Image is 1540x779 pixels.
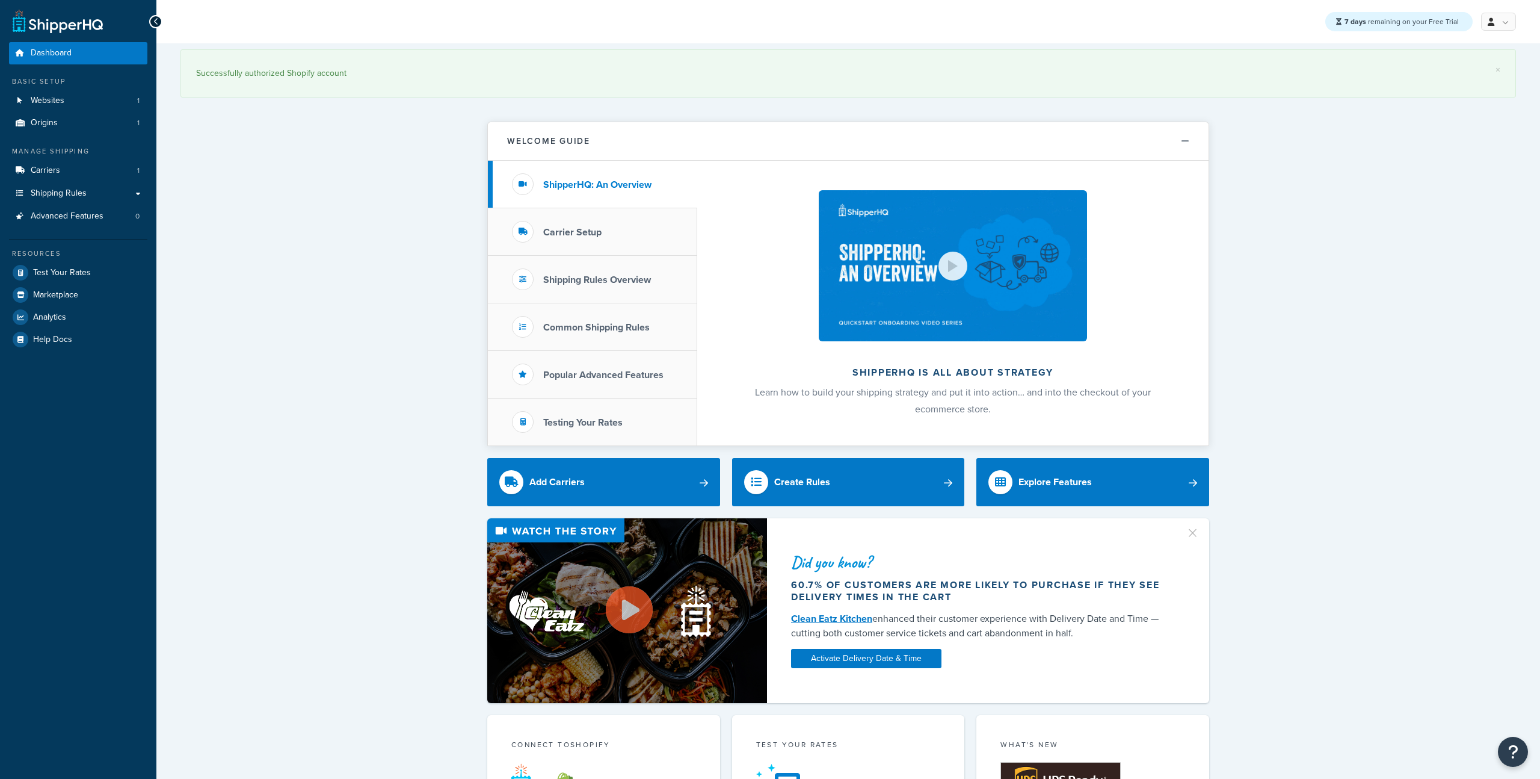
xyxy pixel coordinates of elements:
[9,42,147,64] a: Dashboard
[9,306,147,328] a: Analytics
[9,284,147,306] a: Marketplace
[9,160,147,182] li: Carriers
[9,205,147,228] li: Advanced Features
[33,312,66,323] span: Analytics
[9,90,147,112] li: Websites
[1000,739,1185,753] div: What's New
[31,211,103,222] span: Advanced Features
[1344,16,1459,27] span: remaining on your Free Trial
[33,290,78,300] span: Marketplace
[487,458,720,506] a: Add Carriers
[729,367,1177,378] h2: ShipperHQ is all about strategy
[31,48,72,58] span: Dashboard
[9,262,147,284] a: Test Your Rates
[9,90,147,112] a: Websites1
[732,458,965,506] a: Create Rules
[791,649,941,668] a: Activate Delivery Date & Time
[137,96,140,106] span: 1
[791,612,872,625] a: Clean Eatz Kitchen
[791,554,1171,571] div: Did you know?
[756,739,941,753] div: Test your rates
[543,417,623,428] h3: Testing Your Rates
[9,205,147,228] a: Advanced Features0
[9,76,147,87] div: Basic Setup
[511,739,696,753] div: Connect to Shopify
[31,188,87,199] span: Shipping Rules
[31,118,58,128] span: Origins
[137,166,140,176] span: 1
[487,518,767,703] img: Video thumbnail
[1344,16,1366,27] strong: 7 days
[1498,737,1528,767] button: Open Resource Center
[9,329,147,350] a: Help Docs
[755,385,1151,416] span: Learn how to build your shipping strategy and put it into action… and into the checkout of your e...
[31,96,64,106] span: Websites
[1018,474,1092,491] div: Explore Features
[507,137,590,146] h2: Welcome Guide
[33,268,91,278] span: Test Your Rates
[791,579,1171,603] div: 60.7% of customers are more likely to purchase if they see delivery times in the cart
[774,474,830,491] div: Create Rules
[529,474,585,491] div: Add Carriers
[31,166,60,176] span: Carriers
[488,122,1209,161] button: Welcome Guide
[9,160,147,182] a: Carriers1
[791,612,1171,641] div: enhanced their customer experience with Delivery Date and Time — cutting both customer service ti...
[819,190,1087,341] img: ShipperHQ is all about strategy
[9,249,147,259] div: Resources
[1495,65,1500,75] a: ×
[543,227,602,238] h3: Carrier Setup
[196,65,1500,82] div: Successfully authorized Shopify account
[135,211,140,222] span: 0
[9,182,147,205] a: Shipping Rules
[543,322,650,333] h3: Common Shipping Rules
[33,335,72,345] span: Help Docs
[976,458,1209,506] a: Explore Features
[543,275,651,285] h3: Shipping Rules Overview
[543,370,664,380] h3: Popular Advanced Features
[9,112,147,134] li: Origins
[543,179,651,190] h3: ShipperHQ: An Overview
[9,112,147,134] a: Origins1
[9,146,147,157] div: Manage Shipping
[137,118,140,128] span: 1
